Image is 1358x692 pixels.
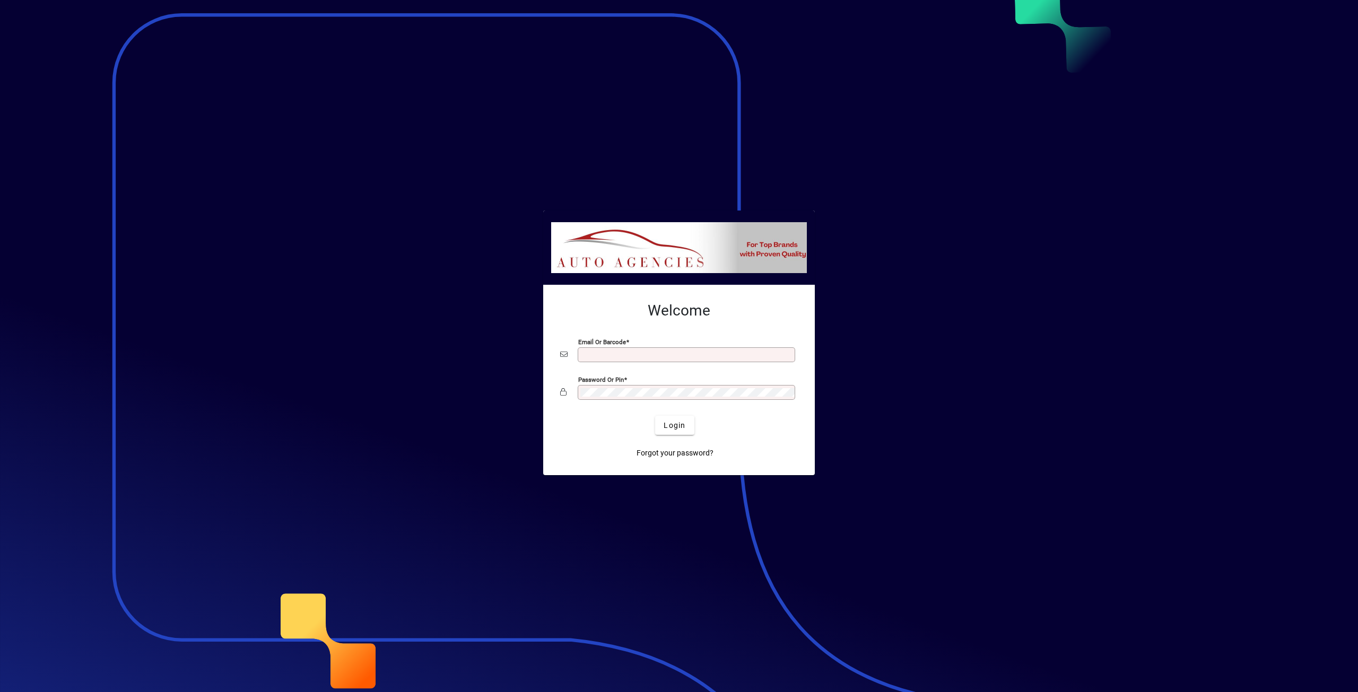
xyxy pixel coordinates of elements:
[655,416,694,435] button: Login
[637,448,713,459] span: Forgot your password?
[664,420,685,431] span: Login
[578,376,624,383] mat-label: Password or Pin
[632,443,718,462] a: Forgot your password?
[560,302,798,320] h2: Welcome
[578,338,626,346] mat-label: Email or Barcode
